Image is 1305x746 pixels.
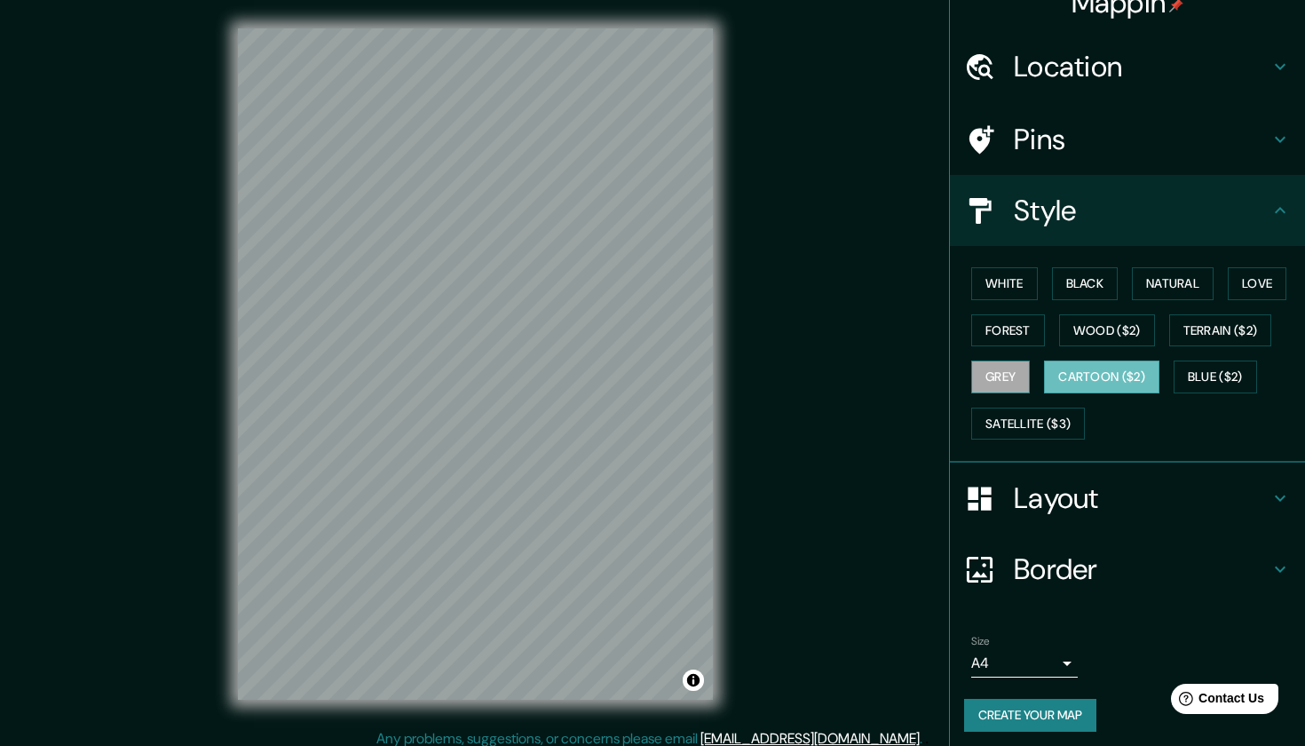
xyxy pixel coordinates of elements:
[971,361,1030,393] button: Grey
[971,267,1038,300] button: White
[1014,552,1269,587] h4: Border
[238,28,713,700] canvas: Map
[1059,314,1155,347] button: Wood ($2)
[1014,193,1269,228] h4: Style
[950,534,1305,605] div: Border
[950,463,1305,534] div: Layout
[1174,361,1257,393] button: Blue ($2)
[950,104,1305,175] div: Pins
[950,175,1305,246] div: Style
[964,699,1096,732] button: Create your map
[1147,677,1285,726] iframe: Help widget launcher
[1044,361,1159,393] button: Cartoon ($2)
[971,408,1085,440] button: Satellite ($3)
[683,670,704,691] button: Toggle attribution
[971,649,1078,678] div: A4
[1132,267,1214,300] button: Natural
[1169,314,1272,347] button: Terrain ($2)
[950,31,1305,102] div: Location
[971,634,990,649] label: Size
[1228,267,1286,300] button: Love
[1014,480,1269,516] h4: Layout
[1014,122,1269,157] h4: Pins
[1052,267,1119,300] button: Black
[1014,49,1269,84] h4: Location
[971,314,1045,347] button: Forest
